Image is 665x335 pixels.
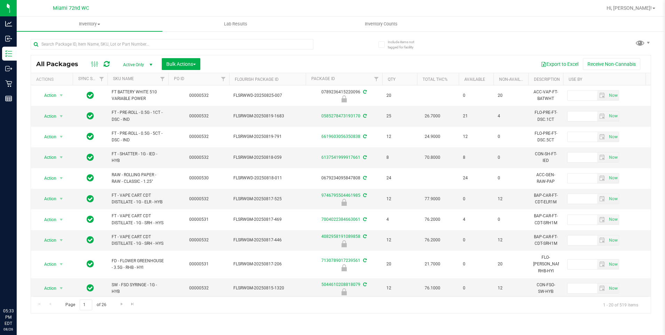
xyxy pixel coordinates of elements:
[532,254,559,275] div: FLO-[PERSON_NAME]-RHB-HYI
[386,133,413,140] span: 12
[189,196,209,201] a: 00000532
[362,234,367,239] span: Sync from Compliance System
[233,196,302,202] span: FLSRWGM-20250817-525
[166,61,196,67] span: Bulk Actions
[598,299,644,310] span: 1 - 20 of 519 items
[386,261,413,267] span: 20
[386,196,413,202] span: 12
[607,215,619,225] span: Set Current date
[57,153,66,162] span: select
[607,132,619,142] span: select
[607,91,619,100] span: select
[607,173,619,183] span: select
[128,299,138,309] a: Go to the last page
[532,212,559,227] div: BAP-CAR-FT-CDT-SRH1M
[17,17,162,31] a: Inventory
[421,132,444,142] span: 24.9000
[59,299,112,310] span: Page of 26
[386,237,413,243] span: 12
[3,327,14,332] p: 08/26
[87,235,94,245] span: In Sync
[607,235,619,246] span: Set Current date
[215,21,257,27] span: Lab Results
[597,283,607,293] span: select
[536,58,583,70] button: Export to Excel
[321,193,360,198] a: 9746795504461985
[87,132,94,141] span: In Sync
[5,95,12,102] inline-svg: Reports
[463,261,489,267] span: 0
[321,134,360,139] a: 6619603056350838
[362,89,367,94] span: Sync from Compliance System
[189,134,209,139] a: 00000532
[463,216,489,223] span: 4
[421,283,444,293] span: 76.1000
[305,175,383,181] div: 0679234095847808
[597,215,607,225] span: select
[5,20,12,27] inline-svg: Analytics
[386,285,413,291] span: 12
[362,282,367,287] span: Sync from Compliance System
[532,130,559,144] div: FLO-PRE-FT-DSC.5CT
[305,264,383,271] div: Newly Received
[305,89,383,102] div: 0789236415220096
[189,176,209,180] a: 00000530
[362,258,367,263] span: Sync from Compliance System
[498,196,524,202] span: 12
[112,192,164,205] span: FT - VAPE CART CDT DISTILLATE - 1G - ELR - HYB
[233,92,302,99] span: FLSRWWD-20250825-007
[362,155,367,160] span: Sync from Compliance System
[532,150,559,165] div: CON-SH-FT-IED
[87,283,94,293] span: In Sync
[112,234,164,247] span: FT - VAPE CART CDT DISTILLATE - 1G - SRH - HYS
[597,194,607,204] span: select
[362,217,367,222] span: Sync from Compliance System
[57,283,66,293] span: select
[87,111,94,121] span: In Sync
[421,235,444,245] span: 76.2000
[38,132,57,142] span: Action
[305,95,383,102] div: Newly Received
[463,154,489,161] span: 8
[233,154,302,161] span: FLSRWGM-20250818-059
[38,91,57,100] span: Action
[498,113,524,119] span: 4
[87,91,94,100] span: In Sync
[189,93,209,98] a: 00000532
[463,237,489,243] span: 0
[532,281,559,296] div: CON-FSO-SW-HYB
[38,173,57,183] span: Action
[532,192,559,206] div: BAP-CAR-FT-CDT-ELR1M
[362,134,367,139] span: Sync from Compliance System
[189,262,209,266] a: 00000531
[607,259,619,269] span: select
[5,50,12,57] inline-svg: Inventory
[597,91,607,100] span: select
[386,113,413,119] span: 25
[607,153,619,163] span: Set Current date
[112,213,164,226] span: FT - VAPE CART CDT DISTILLATE - 1G - SRH - HYS
[321,258,360,263] a: 7130789017239561
[57,111,66,121] span: select
[305,240,383,247] div: Newly Received
[17,21,162,27] span: Inventory
[157,73,168,85] a: Filter
[386,216,413,223] span: 4
[532,109,559,123] div: FLO-PRE-FT-DSC.1CT
[218,73,229,85] a: Filter
[21,278,29,287] iframe: Resource center unread badge
[112,282,164,295] span: SW - FSO SYRINGE - 1G - HYB
[463,92,489,99] span: 0
[597,111,607,121] span: select
[597,173,607,183] span: select
[597,235,607,245] span: select
[498,154,524,161] span: 0
[607,194,619,204] span: select
[532,171,559,186] div: ACC-GEN-RAW-PAP
[87,194,94,204] span: In Sync
[498,133,524,140] span: 0
[117,299,127,309] a: Go to the next page
[305,288,383,295] div: Newly Received
[421,153,444,163] span: 70.8000
[532,233,559,248] div: BAP-CAR-FT-CDT-SRH1M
